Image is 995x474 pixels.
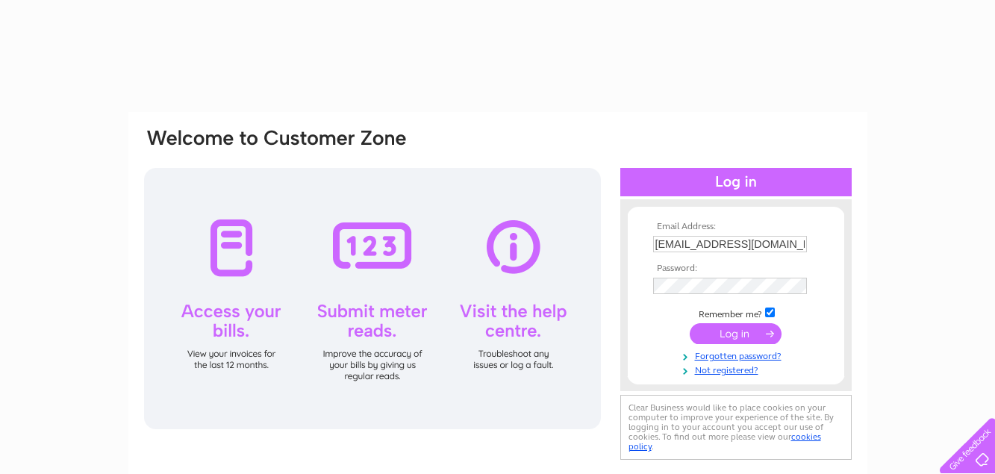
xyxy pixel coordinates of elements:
[649,305,823,320] td: Remember me?
[628,431,821,452] a: cookies policy
[653,348,823,362] a: Forgotten password?
[690,323,782,344] input: Submit
[649,222,823,232] th: Email Address:
[649,263,823,274] th: Password:
[653,362,823,376] a: Not registered?
[620,395,852,460] div: Clear Business would like to place cookies on your computer to improve your experience of the sit...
